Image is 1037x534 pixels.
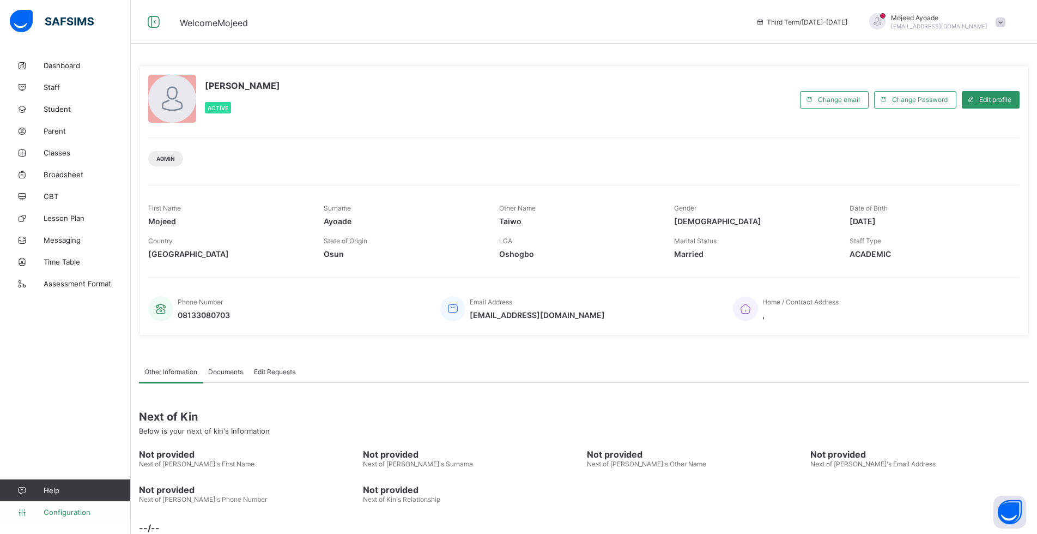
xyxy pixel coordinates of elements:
[44,508,130,517] span: Configuration
[324,204,351,212] span: Surname
[674,204,696,212] span: Gender
[139,427,270,435] span: Below is your next of kin's Information
[205,80,280,91] span: [PERSON_NAME]
[139,495,267,503] span: Next of [PERSON_NAME]'s Phone Number
[850,204,888,212] span: Date of Birth
[324,237,367,245] span: State of Origin
[148,237,173,245] span: Country
[850,217,1009,226] span: [DATE]
[208,368,243,376] span: Documents
[810,460,936,468] span: Next of [PERSON_NAME]'s Email Address
[139,460,254,468] span: Next of [PERSON_NAME]'s First Name
[148,204,181,212] span: First Name
[850,249,1009,259] span: ACADEMIC
[587,460,706,468] span: Next of [PERSON_NAME]'s Other Name
[993,496,1026,529] button: Open asap
[10,10,94,33] img: safsims
[363,449,581,460] span: Not provided
[44,148,131,157] span: Classes
[139,484,357,495] span: Not provided
[470,298,512,306] span: Email Address
[674,237,717,245] span: Marital Status
[363,495,440,503] span: Next of Kin's Relationship
[674,217,833,226] span: [DEMOGRAPHIC_DATA]
[762,310,839,320] span: ,
[44,83,131,92] span: Staff
[178,310,230,320] span: 08133080703
[762,298,839,306] span: Home / Contract Address
[674,249,833,259] span: Married
[44,192,131,201] span: CBT
[44,61,131,70] span: Dashboard
[892,95,948,104] span: Change Password
[44,279,131,288] span: Assessment Format
[44,214,131,223] span: Lesson Plan
[156,155,175,162] span: Admin
[44,127,131,135] span: Parent
[178,298,223,306] span: Phone Number
[499,249,658,259] span: Oshogbo
[979,95,1011,104] span: Edit profile
[148,217,307,226] span: Mojeed
[499,237,512,245] span: LGA
[324,217,483,226] span: Ayoade
[254,368,295,376] span: Edit Requests
[148,249,307,259] span: [GEOGRAPHIC_DATA]
[891,14,987,22] span: Mojeed Ayoade
[891,23,987,29] span: [EMAIL_ADDRESS][DOMAIN_NAME]
[756,18,847,26] span: session/term information
[810,449,1029,460] span: Not provided
[44,236,131,244] span: Messaging
[850,237,881,245] span: Staff Type
[858,13,1011,31] div: MojeedAyoade
[139,449,357,460] span: Not provided
[587,449,805,460] span: Not provided
[818,95,860,104] span: Change email
[44,170,131,179] span: Broadsheet
[470,310,605,320] span: [EMAIL_ADDRESS][DOMAIN_NAME]
[44,486,130,495] span: Help
[324,249,483,259] span: Osun
[44,105,131,113] span: Student
[139,523,1029,533] span: --/--
[139,410,1029,423] span: Next of Kin
[363,484,581,495] span: Not provided
[499,204,536,212] span: Other Name
[44,257,131,266] span: Time Table
[363,460,473,468] span: Next of [PERSON_NAME]'s Surname
[208,105,228,111] span: Active
[499,217,658,226] span: Taiwo
[180,17,248,28] span: Welcome Mojeed
[144,368,197,376] span: Other Information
